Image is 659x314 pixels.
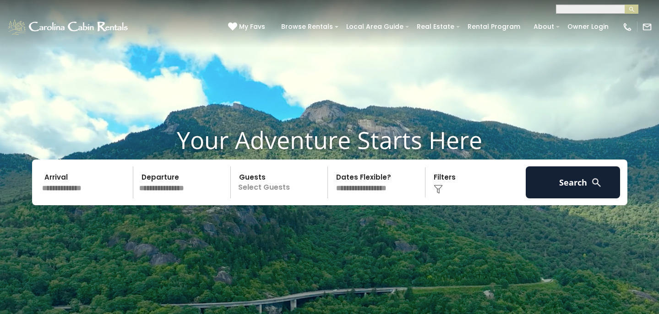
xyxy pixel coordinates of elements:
[342,20,408,34] a: Local Area Guide
[563,20,613,34] a: Owner Login
[239,22,265,32] span: My Favs
[277,20,338,34] a: Browse Rentals
[642,22,652,32] img: mail-regular-white.png
[463,20,525,34] a: Rental Program
[228,22,267,32] a: My Favs
[7,18,131,36] img: White-1-1-2.png
[412,20,459,34] a: Real Estate
[234,166,328,198] p: Select Guests
[526,166,621,198] button: Search
[7,126,652,154] h1: Your Adventure Starts Here
[529,20,559,34] a: About
[622,22,632,32] img: phone-regular-white.png
[591,177,602,188] img: search-regular-white.png
[434,185,443,194] img: filter--v1.png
